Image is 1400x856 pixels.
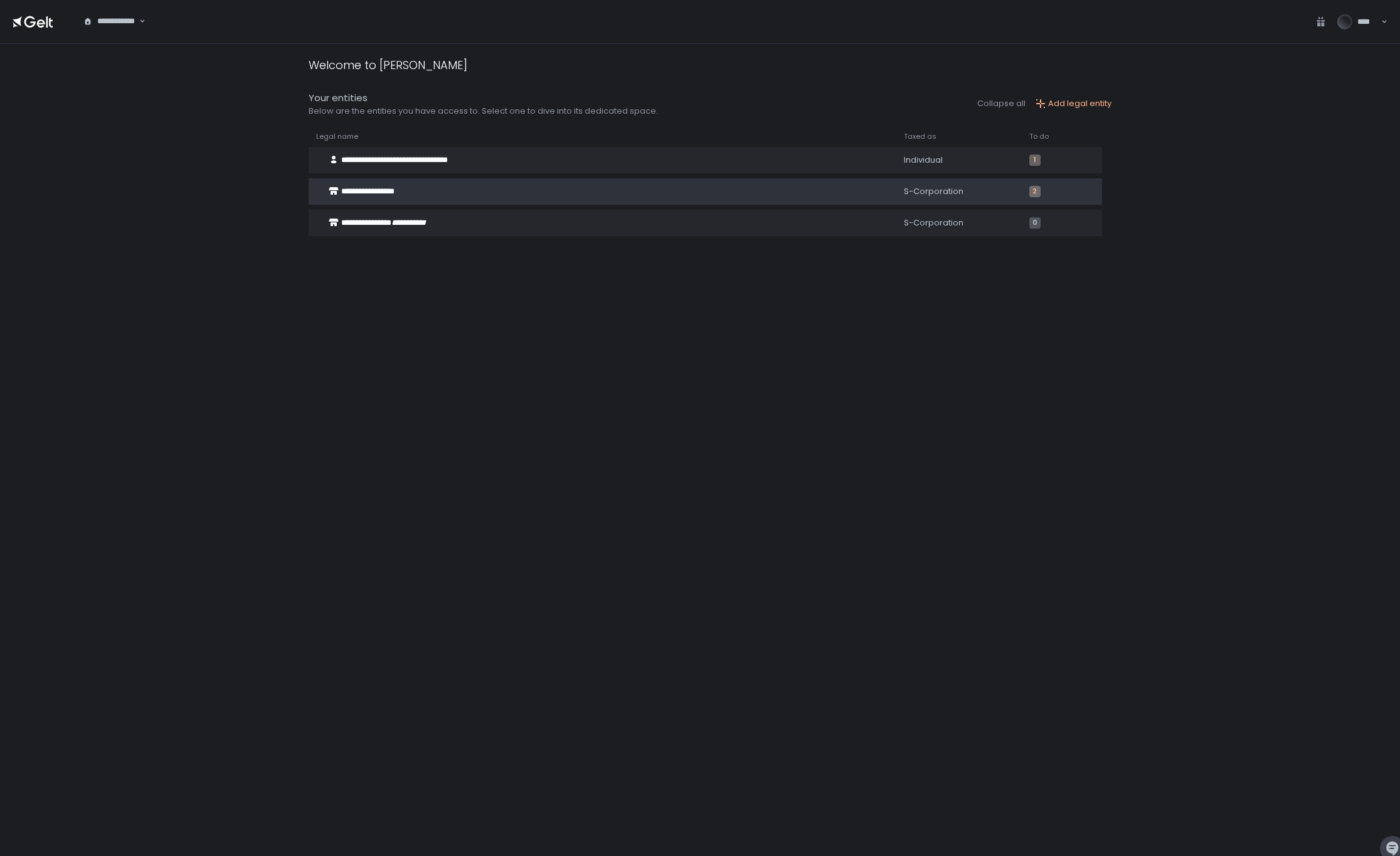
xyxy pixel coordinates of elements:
[904,154,1014,166] div: Individual
[75,8,146,35] div: Search for option
[904,132,936,141] span: Taxed as
[977,98,1026,109] button: Collapse all
[1029,132,1049,141] span: To do
[316,132,358,141] span: Legal name
[309,106,658,117] div: Below are the entities you have access to. Select one to dive into its dedicated space.
[904,186,1014,197] div: S-Corporation
[1029,154,1041,166] span: 1
[309,57,467,73] div: Welcome to [PERSON_NAME]
[904,217,1014,229] div: S-Corporation
[309,91,658,106] div: Your entities
[1029,186,1041,197] span: 2
[1036,98,1111,109] button: Add legal entity
[1029,217,1041,229] span: 0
